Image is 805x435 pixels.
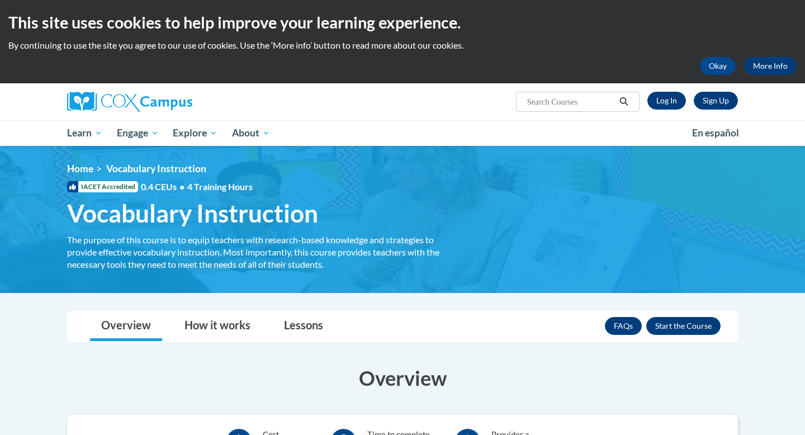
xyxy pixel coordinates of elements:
[173,311,262,341] a: How it works
[694,92,738,110] a: Register
[647,92,686,110] a: Log In
[67,126,102,140] span: Learn
[8,39,797,51] p: By continuing to use the site you agree to our use of cookies. Use the ‘More info’ button to read...
[232,126,270,140] span: About
[273,311,334,341] a: Lessons
[67,92,192,112] img: Cox Campus
[110,120,166,146] a: Engage
[225,120,277,146] a: About
[692,127,739,139] span: En español
[646,317,721,335] button: Enroll
[605,317,642,335] a: FAQs
[165,120,225,146] a: Explore
[700,57,736,75] button: Okay
[67,92,280,112] a: Cox Campus
[685,121,746,145] a: En español
[106,163,206,174] span: Vocabulary Instruction
[90,311,162,341] a: Overview
[67,198,318,228] span: Vocabulary Instruction
[67,234,453,271] div: The purpose of this course is to equip teachers with research-based knowledge and strategies to p...
[67,163,93,174] a: Home
[8,11,797,34] h2: This site uses cookies to help improve your learning experience.
[50,120,755,146] div: Main menu
[141,181,253,193] span: 0.4 CEUs
[173,126,217,140] span: Explore
[67,364,738,392] h3: Overview
[179,181,184,192] span: •
[187,181,253,192] span: 4 Training Hours
[117,126,159,140] span: Engage
[615,95,632,108] button: Search
[526,95,615,108] input: Search Courses
[60,120,110,146] a: Learn
[67,181,138,192] span: IACET Accredited
[744,57,797,75] a: More Info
